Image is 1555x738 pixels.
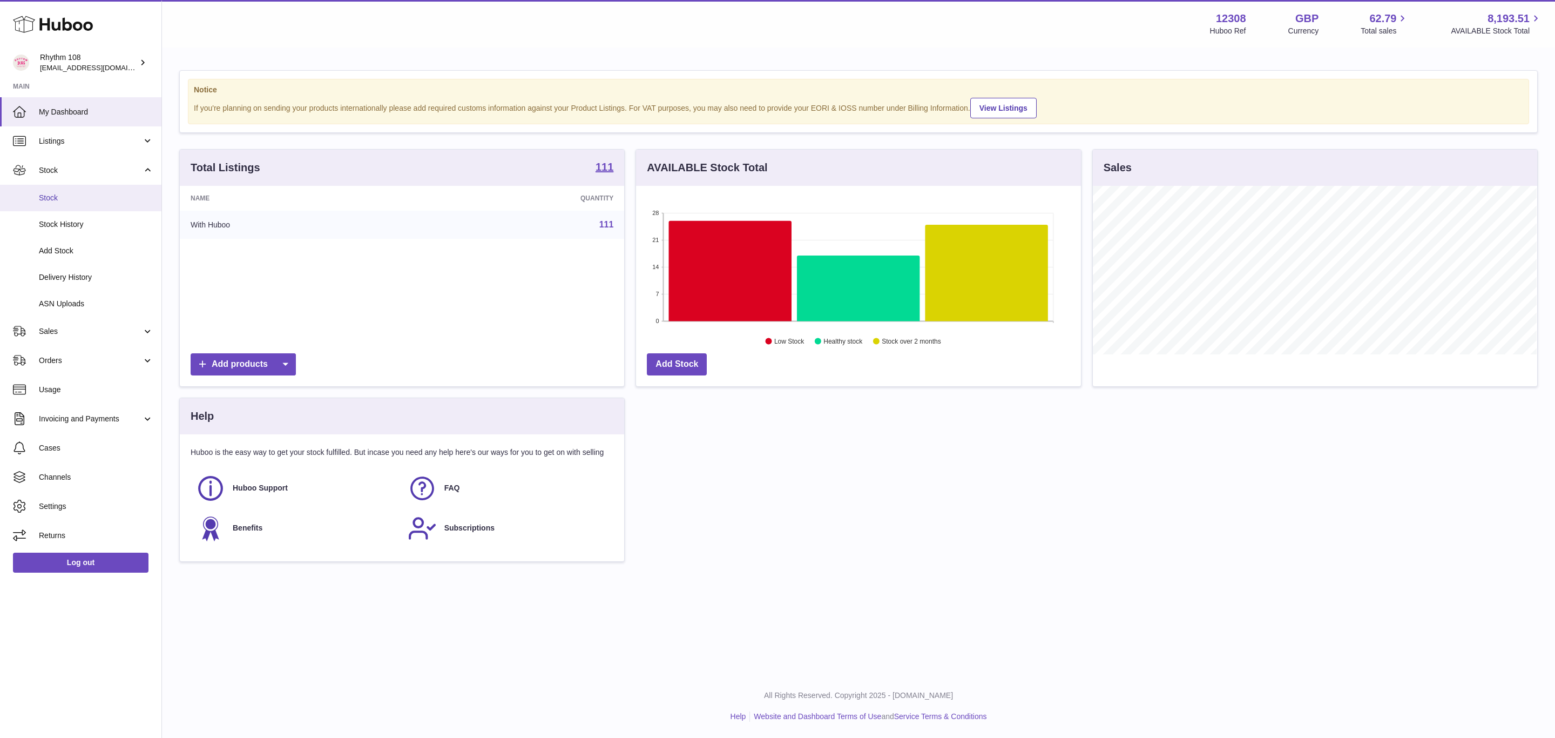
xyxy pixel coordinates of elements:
[1369,11,1396,26] span: 62.79
[653,237,659,243] text: 21
[653,210,659,216] text: 28
[233,483,288,493] span: Huboo Support
[656,291,659,297] text: 7
[39,272,153,283] span: Delivery History
[596,162,613,175] a: 111
[647,160,767,175] h3: AVAILABLE Stock Total
[196,474,397,503] a: Huboo Support
[180,211,414,239] td: With Huboo
[39,165,142,176] span: Stock
[39,472,153,482] span: Channels
[39,107,153,117] span: My Dashboard
[1216,11,1246,26] strong: 12308
[599,220,614,229] a: 111
[444,483,460,493] span: FAQ
[1210,26,1246,36] div: Huboo Ref
[171,690,1546,701] p: All Rights Reserved. Copyright 2025 - [DOMAIN_NAME]
[194,85,1523,95] strong: Notice
[596,162,613,172] strong: 111
[39,246,153,256] span: Add Stock
[408,474,609,503] a: FAQ
[191,353,296,375] a: Add products
[1451,26,1542,36] span: AVAILABLE Stock Total
[414,186,624,211] th: Quantity
[39,385,153,395] span: Usage
[40,52,137,73] div: Rhythm 108
[1104,160,1132,175] h3: Sales
[39,136,142,146] span: Listings
[196,514,397,543] a: Benefits
[750,712,986,722] li: and
[39,414,142,424] span: Invoicing and Payments
[39,326,142,337] span: Sales
[1361,26,1409,36] span: Total sales
[1288,26,1319,36] div: Currency
[1295,11,1319,26] strong: GBP
[191,409,214,424] h3: Help
[191,447,613,458] p: Huboo is the easy way to get your stock fulfilled. But incase you need any help here's our ways f...
[656,318,659,324] text: 0
[194,96,1523,118] div: If you're planning on sending your products internationally please add required customs informati...
[40,63,159,72] span: [EMAIL_ADDRESS][DOMAIN_NAME]
[653,264,659,270] text: 14
[39,531,153,541] span: Returns
[408,514,609,543] a: Subscriptions
[1488,11,1530,26] span: 8,193.51
[39,299,153,309] span: ASN Uploads
[754,712,881,721] a: Website and Dashboard Terms of Use
[233,523,262,533] span: Benefits
[13,553,148,572] a: Log out
[882,338,941,345] text: Stock over 2 months
[39,443,153,453] span: Cases
[731,712,746,721] a: Help
[39,219,153,230] span: Stock History
[824,338,863,345] text: Healthy stock
[180,186,414,211] th: Name
[39,355,142,366] span: Orders
[444,523,495,533] span: Subscriptions
[39,501,153,512] span: Settings
[1361,11,1409,36] a: 62.79 Total sales
[894,712,987,721] a: Service Terms & Conditions
[191,160,260,175] h3: Total Listings
[39,193,153,203] span: Stock
[970,98,1037,118] a: View Listings
[774,338,804,345] text: Low Stock
[13,55,29,71] img: orders@rhythm108.com
[1451,11,1542,36] a: 8,193.51 AVAILABLE Stock Total
[647,353,707,375] a: Add Stock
